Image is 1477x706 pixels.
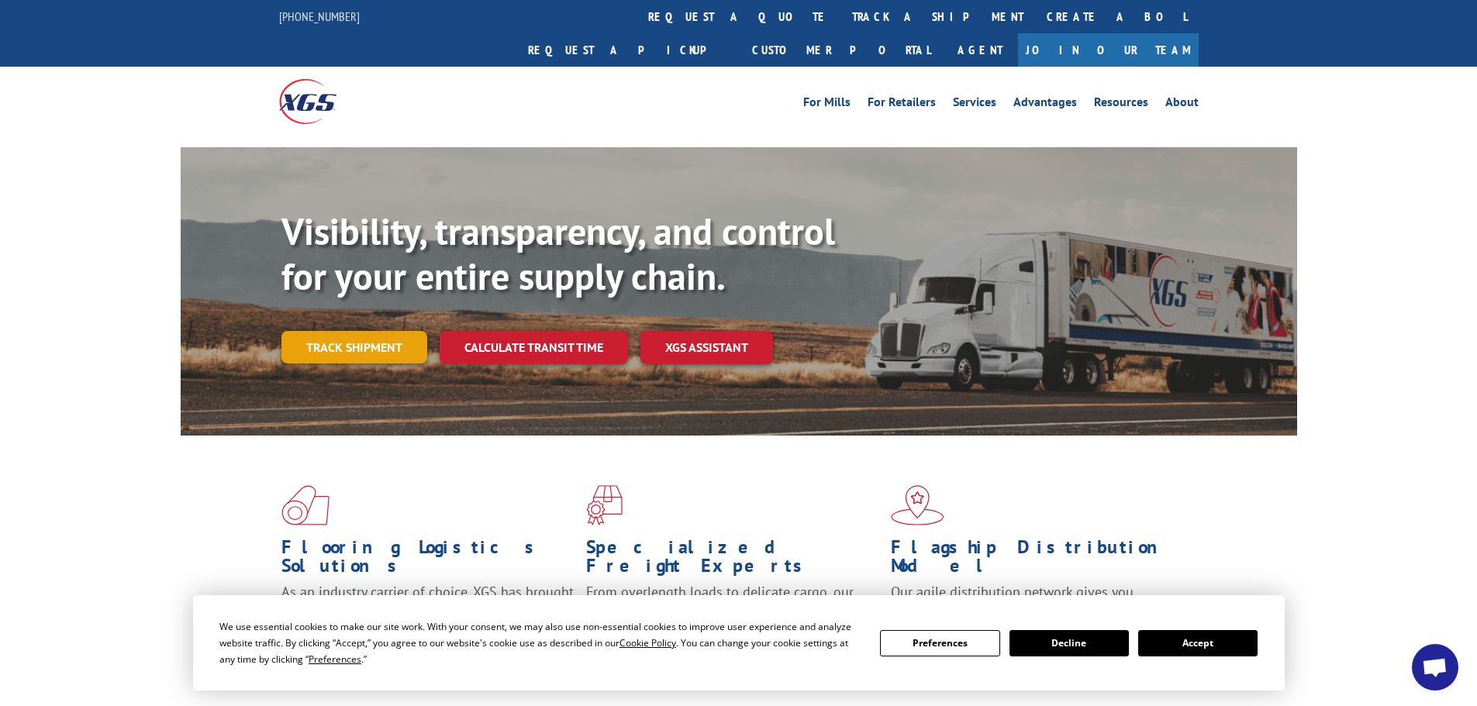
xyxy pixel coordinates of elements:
img: xgs-icon-flagship-distribution-model-red [891,485,944,525]
a: Track shipment [281,331,427,363]
h1: Flagship Distribution Model [891,538,1184,583]
a: Calculate transit time [440,331,628,364]
a: For Mills [803,96,851,113]
span: Our agile distribution network gives you nationwide inventory management on demand. [891,583,1176,619]
button: Decline [1009,630,1129,656]
a: For Retailers [868,96,936,113]
a: Services [953,96,996,113]
a: Advantages [1013,96,1077,113]
p: From overlength loads to delicate cargo, our experienced staff knows the best way to move your fr... [586,583,879,652]
a: XGS ASSISTANT [640,331,773,364]
a: Customer Portal [740,33,942,67]
a: Resources [1094,96,1148,113]
a: Agent [942,33,1018,67]
a: Request a pickup [516,33,740,67]
div: Cookie Consent Prompt [193,595,1285,691]
div: Open chat [1412,644,1458,691]
img: xgs-icon-total-supply-chain-intelligence-red [281,485,330,525]
a: Join Our Team [1018,33,1199,67]
b: Visibility, transparency, and control for your entire supply chain. [281,207,835,300]
div: We use essential cookies to make our site work. With your consent, we may also use non-essential ... [219,618,861,667]
h1: Specialized Freight Experts [586,538,879,583]
a: About [1165,96,1199,113]
img: xgs-icon-focused-on-flooring-red [586,485,623,525]
span: As an industry carrier of choice, XGS has brought innovation and dedication to flooring logistics... [281,583,574,638]
span: Cookie Policy [619,636,676,649]
button: Preferences [880,630,999,656]
span: Preferences [309,653,361,666]
h1: Flooring Logistics Solutions [281,538,575,583]
a: [PHONE_NUMBER] [279,9,360,24]
button: Accept [1138,630,1258,656]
